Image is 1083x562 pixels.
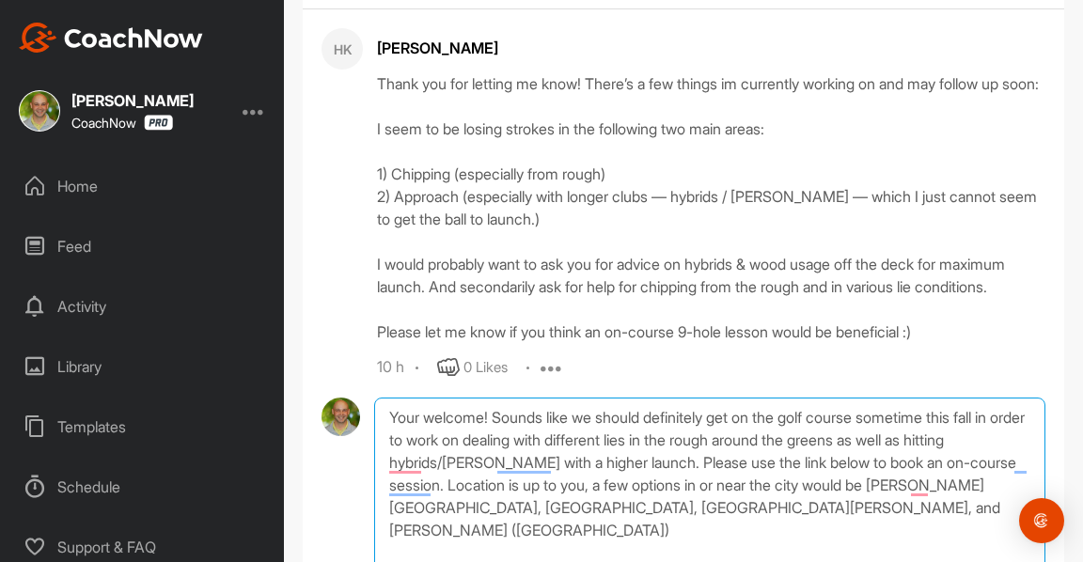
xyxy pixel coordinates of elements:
div: HK [322,28,363,70]
div: Open Intercom Messenger [1019,498,1064,543]
div: Feed [10,223,275,270]
img: avatar [322,398,360,436]
img: square_4c9f37827d8915613b4303f85726f6bc.jpg [19,90,60,132]
div: Thank you for letting me know! There’s a few things im currently working on and may follow up soo... [377,72,1045,343]
img: CoachNow [19,23,203,53]
div: [PERSON_NAME] [71,93,194,108]
div: Library [10,343,275,390]
div: [PERSON_NAME] [377,37,1045,59]
div: Home [10,163,275,210]
div: 0 Likes [463,357,508,379]
div: Schedule [10,463,275,510]
img: CoachNow Pro [144,115,173,131]
div: 10 h [377,358,404,377]
div: Activity [10,283,275,330]
div: Templates [10,403,275,450]
div: CoachNow [71,115,173,131]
